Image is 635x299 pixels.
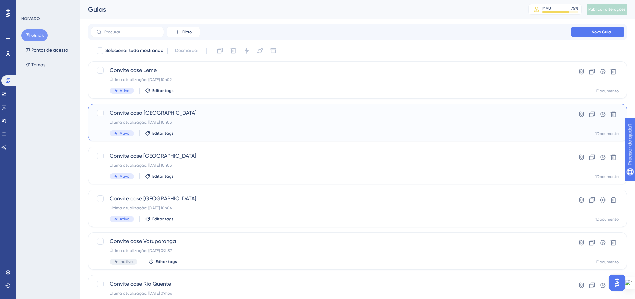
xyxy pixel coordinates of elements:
font: Convite case [GEOGRAPHIC_DATA] [110,153,196,159]
font: % [575,6,578,11]
font: Novo Guia [592,30,611,34]
font: Convite case [GEOGRAPHIC_DATA] [110,195,196,202]
button: Novo Guia [571,27,624,37]
font: 1Documento [595,217,619,222]
font: Selecionar tudo mostrando [105,48,163,53]
font: 1Documento [595,89,619,93]
font: Última atualização: [DATE] 10h02 [110,77,172,82]
font: Publicar alterações [588,7,626,12]
button: Temas [21,59,49,71]
font: 75 [571,6,575,11]
font: 1Documento [595,174,619,179]
font: Pontos de acesso [31,47,68,53]
font: Ativo [120,88,129,93]
button: Editar tags [145,174,174,179]
font: Ativo [120,131,129,136]
font: Editar tags [152,131,174,136]
font: Filtro [182,30,192,34]
font: Convite caso [GEOGRAPHIC_DATA] [110,110,197,116]
font: Precisar de ajuda? [16,3,57,8]
input: Procurar [104,30,158,34]
button: Pontos de acesso [21,44,72,56]
font: Editar tags [156,259,177,264]
font: Desmarcar [175,48,199,53]
font: Última atualização: [DATE] 10h03 [110,163,172,168]
font: 1Documento [595,260,619,264]
font: Última atualização: [DATE] 10h04 [110,206,172,210]
font: Guias [88,5,106,13]
font: Convite case Votuporanga [110,238,176,244]
button: Desmarcar [172,45,202,57]
font: Convite case Rio Quente [110,281,171,287]
button: Editar tags [145,216,174,222]
font: Editar tags [152,174,174,179]
iframe: Iniciador do Assistente de IA do UserGuiding [607,273,627,293]
button: Editar tags [145,131,174,136]
font: Inativo [120,259,133,264]
font: Ativo [120,174,129,179]
button: Editar tags [145,88,174,93]
button: Filtro [167,27,200,37]
button: Guias [21,29,48,41]
font: Convite case Leme [110,67,157,73]
button: Publicar alterações [587,4,627,15]
font: MAU [542,6,551,11]
font: Editar tags [152,217,174,221]
button: Editar tags [148,259,177,264]
font: 1Documento [595,131,619,136]
font: Temas [31,62,45,67]
font: NOIVADO [21,16,40,21]
font: Editar tags [152,88,174,93]
font: Última atualização: [DATE] 09h56 [110,291,172,296]
font: Ativo [120,217,129,221]
font: Última atualização: [DATE] 10h03 [110,120,172,125]
font: Guias [31,33,44,38]
font: Última atualização: [DATE] 09h57 [110,248,172,253]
